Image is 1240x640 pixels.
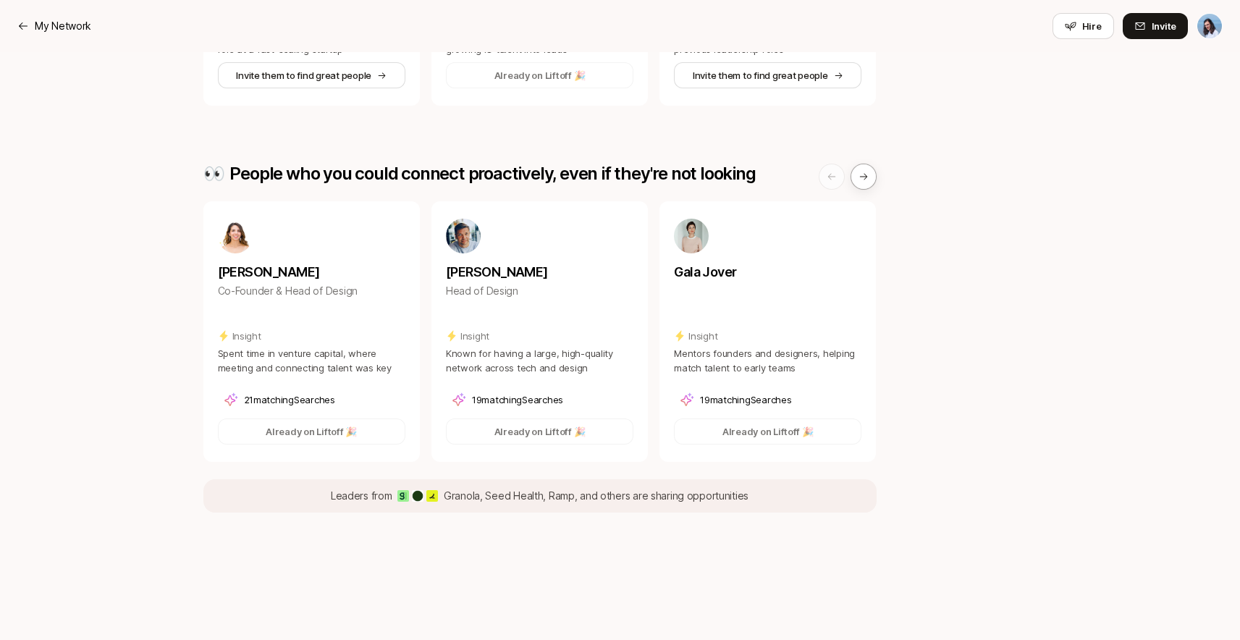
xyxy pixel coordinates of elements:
[1152,19,1176,33] span: Invite
[1197,13,1223,39] button: Dan Tase
[1123,13,1188,39] button: Invite
[460,329,489,343] p: Insight
[674,262,861,282] p: Gala Jover
[218,219,253,253] img: 8d0482ca_1812_4c98_b136_83a29d302753.jpg
[331,487,748,505] p: Leaders from Granola, Seed Health, Ramp , and others are sharing opportunities
[674,219,709,253] img: ACg8ocKhcGRvChYzWN2dihFRyxedT7mU-5ndcsMXykEoNcm4V62MVdan=s160-c
[229,164,755,184] p: People who you could connect proactively, even if they're not looking
[203,164,224,184] p: 👀
[232,329,261,343] p: Insight
[446,282,633,300] p: Head of Design
[688,329,717,343] p: Insight
[397,490,409,502] img: Granola
[35,17,91,35] p: My Network
[218,262,405,282] p: [PERSON_NAME]
[446,346,633,375] p: Known for having a large, high-quality network across tech and design
[218,346,405,375] p: Spent time in venture capital, where meeting and connecting talent was key
[218,62,405,88] button: Invite them to find great people
[446,219,481,253] img: ACg8ocKEKRaDdLI4UrBIVgU4GlSDRsaw4FFi6nyNfamyhzdGAwDX=s160-c
[218,282,405,300] p: Co-Founder & Head of Design
[426,490,438,502] img: Ramp
[472,392,563,407] p: 19 matching Searches
[1197,14,1222,38] img: Dan Tase
[446,262,633,282] p: [PERSON_NAME]
[1053,13,1114,39] button: Hire
[674,346,861,375] p: Mentors founders and designers, helping match talent to early teams
[700,392,791,407] p: 19 matching Searches
[244,392,335,407] p: 21 matching Searches
[412,490,423,502] img: Seed Health
[674,62,861,88] button: Invite them to find great people
[1082,19,1102,33] span: Hire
